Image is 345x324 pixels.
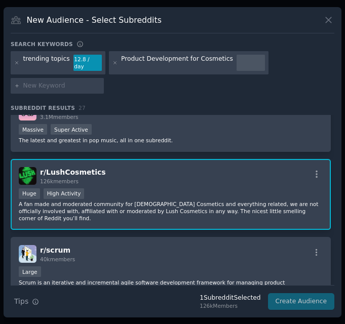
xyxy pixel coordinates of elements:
span: Tips [14,296,28,307]
div: High Activity [44,188,85,199]
input: New Keyword [23,82,100,91]
span: r/ scrum [40,246,70,254]
div: Super Active [51,124,92,135]
span: 126k members [40,178,79,184]
span: r/ LushCosmetics [40,168,106,176]
img: LushCosmetics [19,167,36,185]
p: Scrum is an iterative and incremental agile software development framework for managing product d... [19,279,323,293]
span: Subreddit Results [11,104,75,111]
div: trending topics [23,55,70,71]
span: 40k members [40,256,75,262]
div: Massive [19,124,47,135]
div: Product Development for Cosmetics [121,55,233,71]
p: The latest and greatest in pop music, all in one subreddit. [19,137,323,144]
p: A fan made and moderated community for [DEMOGRAPHIC_DATA] Cosmetics and everything related, we ar... [19,200,323,222]
div: 126k Members [200,302,260,309]
div: 12.8 / day [73,55,102,71]
h3: New Audience - Select Subreddits [27,15,162,25]
img: scrum [19,245,36,263]
button: Tips [11,293,43,310]
h3: Search keywords [11,40,73,48]
div: Large [19,266,41,277]
div: Huge [19,188,40,199]
span: 27 [79,105,86,111]
span: 3.1M members [40,114,79,120]
div: 1 Subreddit Selected [200,294,260,303]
